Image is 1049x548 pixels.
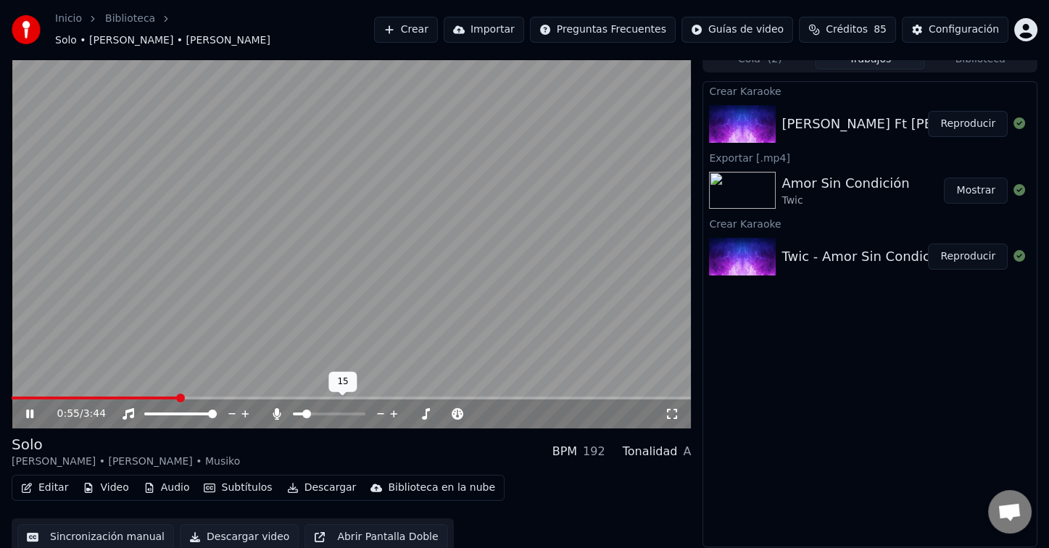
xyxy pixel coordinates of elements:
button: Mostrar [944,178,1008,204]
button: Reproducir [928,111,1008,137]
button: Guías de video [681,17,793,43]
span: Créditos [826,22,868,37]
span: ( 2 ) [768,52,782,67]
button: Configuración [902,17,1008,43]
img: youka [12,15,41,44]
div: [PERSON_NAME] • [PERSON_NAME] • Musiko [12,454,240,469]
div: Exportar [.mp4] [703,149,1037,166]
button: Crear [374,17,438,43]
span: 0:55 [57,407,80,421]
div: Crear Karaoke [703,215,1037,232]
div: Crear Karaoke [703,82,1037,99]
div: Tonalidad [623,443,678,460]
button: Video [77,478,134,498]
div: Configuración [929,22,999,37]
div: Amor Sin Condición [781,173,909,194]
div: Biblioteca en la nube [388,481,495,495]
button: Importar [444,17,524,43]
nav: breadcrumb [55,12,374,48]
button: Reproducir [928,244,1008,270]
div: Chat abierto [988,490,1032,534]
span: 3:44 [83,407,106,421]
div: Twic - Amor Sin Condición [781,246,950,267]
div: A [683,443,691,460]
div: BPM [552,443,577,460]
div: / [57,407,92,421]
a: Biblioteca [105,12,155,26]
button: Preguntas Frecuentes [530,17,676,43]
div: Twic [781,194,909,208]
button: Trabajos [815,49,925,70]
button: Editar [15,478,74,498]
div: Solo [12,434,240,454]
button: Cola [705,49,815,70]
div: 192 [583,443,605,460]
button: Audio [138,478,196,498]
span: Solo • [PERSON_NAME] • [PERSON_NAME] [55,33,270,48]
button: Créditos85 [799,17,896,43]
button: Subtítulos [198,478,278,498]
button: Biblioteca [925,49,1035,70]
button: Descargar [281,478,362,498]
span: 85 [874,22,887,37]
div: 15 [328,372,357,392]
a: Inicio [55,12,82,26]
